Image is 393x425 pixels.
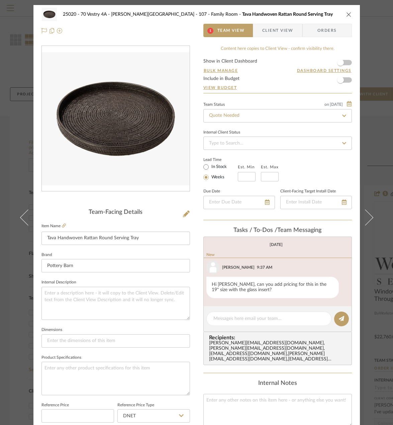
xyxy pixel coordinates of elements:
[257,264,272,270] div: 9:37 AM
[206,277,339,298] div: Hi [PERSON_NAME], can you add pricing for this in the 19" size with the glass insert?
[233,227,277,233] span: Tasks / To-Dos /
[217,24,245,37] span: Team View
[310,24,344,37] span: Orders
[209,335,349,341] span: Recipients:
[41,334,190,348] input: Enter the dimensions of this item
[270,242,283,247] div: [DATE]
[42,52,190,185] img: b502a6c8-1866-4644-86b2-e59b410315ca_436x436.jpg
[207,28,213,34] span: 1
[41,404,69,407] label: Reference Price
[203,227,352,234] div: team Messaging
[346,11,352,17] button: close
[203,46,352,52] div: Content here copies to Client View - confirm visibility there.
[41,232,190,245] input: Enter Item Name
[42,52,190,185] div: 0
[238,165,255,169] label: Est. Min
[242,12,333,17] span: Tava Handwoven Rattan Round Serving Tray
[203,196,275,209] input: Enter Due Date
[203,157,238,163] label: Lead Time
[206,261,220,274] img: user_avatar.png
[41,328,62,332] label: Dimensions
[203,103,225,106] div: Team Status
[203,163,238,181] mat-radio-group: Select item type
[41,281,76,284] label: Internal Description
[203,137,352,150] input: Type to Search…
[210,174,224,180] label: Weeks
[297,68,352,74] button: Dashboard Settings
[329,102,343,107] span: [DATE]
[203,380,352,387] div: Internal Notes
[117,404,154,407] label: Reference Price Type
[203,190,220,193] label: Due Date
[41,209,190,216] div: Team-Facing Details
[210,164,227,170] label: In Stock
[222,264,255,270] div: [PERSON_NAME]
[203,68,238,74] button: Bulk Manage
[41,253,52,257] label: Brand
[209,341,349,362] div: [PERSON_NAME][EMAIL_ADDRESS][DOMAIN_NAME] , [PERSON_NAME][EMAIL_ADDRESS][DOMAIN_NAME] , [EMAIL_AD...
[41,223,66,229] label: Item Name
[262,24,293,37] span: Client View
[324,102,329,106] span: on
[204,252,352,258] div: New
[203,131,240,134] div: Internal Client Status
[41,356,81,359] label: Product Specifications
[199,12,242,17] span: 107 - Family Room
[261,165,279,169] label: Est. Max
[63,12,199,17] span: 25020 - 70 Vestry 4A - [PERSON_NAME][GEOGRAPHIC_DATA]
[280,196,352,209] input: Enter Install Date
[203,85,352,90] a: View Budget
[41,8,58,21] img: b502a6c8-1866-4644-86b2-e59b410315ca_48x40.jpg
[203,109,352,122] input: Type to Search…
[41,259,190,272] input: Enter Brand
[280,190,336,193] label: Client-Facing Target Install Date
